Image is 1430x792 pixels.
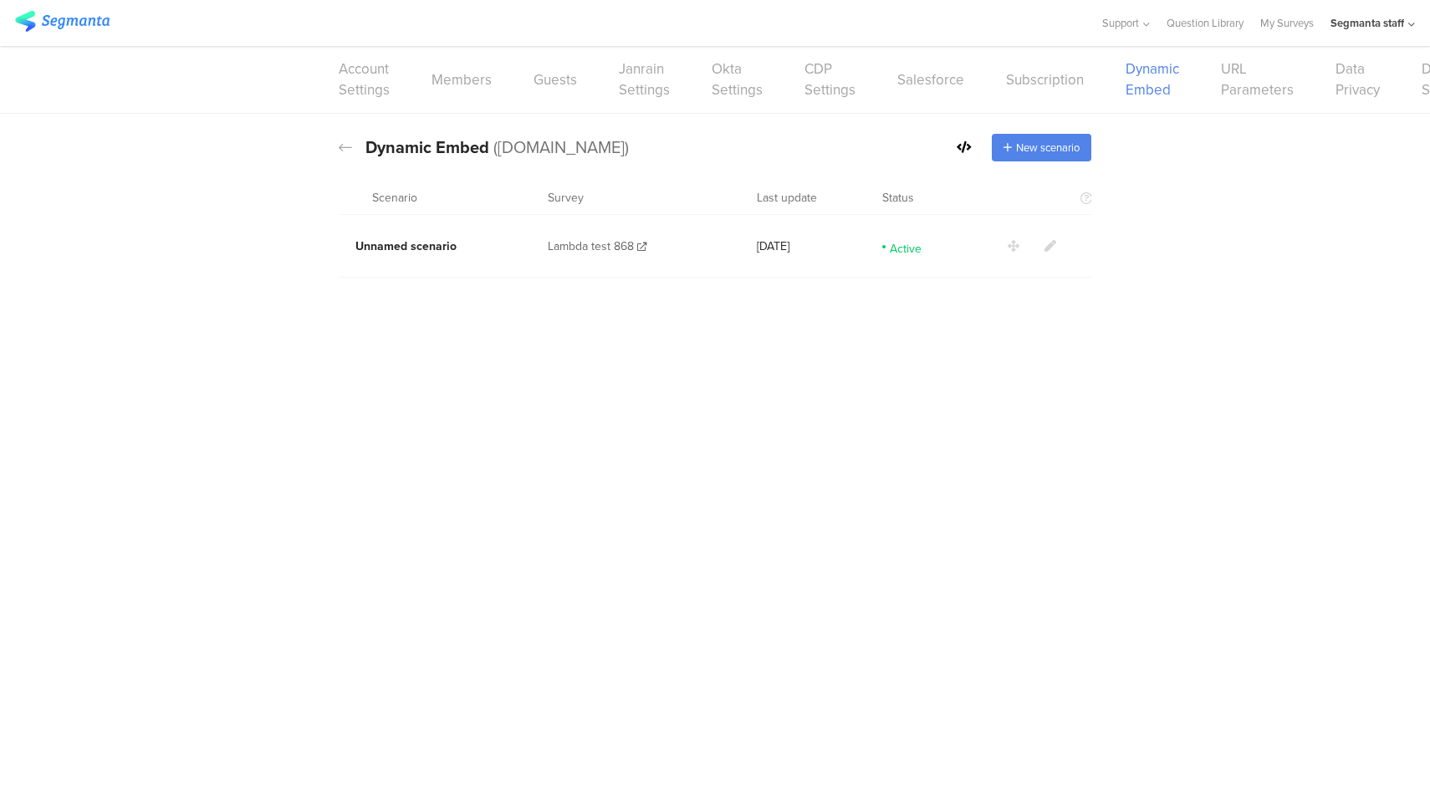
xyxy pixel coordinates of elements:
span: Survey [548,189,584,207]
a: Okta Settings [712,59,763,100]
a: Account Settings [339,59,390,100]
span: Dynamic Embed [365,135,489,160]
a: Data Privacy [1336,59,1380,100]
a: Subscription [1006,69,1084,90]
span: Status [882,189,914,207]
a: URL Parameters [1221,59,1294,100]
span: Unnamed scenario [355,238,457,255]
span: Active [890,240,922,253]
div: Segmanta staff [1330,15,1404,31]
a: Members [432,69,492,90]
span: New scenario [1016,140,1080,156]
a: Salesforce [897,69,964,90]
span: Scenario [372,189,417,207]
a: Janrain Settings [619,59,670,100]
a: CDP Settings [804,59,855,100]
a: Guests [534,69,577,90]
a: Lambda test 868 [548,238,646,255]
span: ([DOMAIN_NAME]) [493,135,629,160]
span: [DATE] [757,238,789,255]
span: Support [1102,15,1139,31]
span: Lambda test 868 [548,238,634,255]
span: Last update [757,189,817,207]
img: segmanta logo [15,11,110,32]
